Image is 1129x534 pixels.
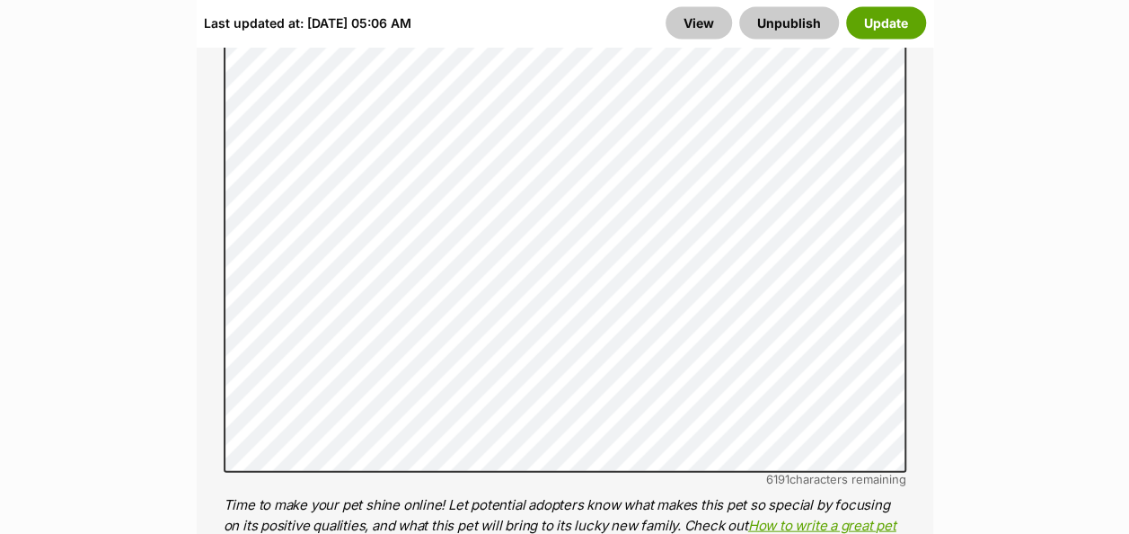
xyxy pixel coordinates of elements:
div: Last updated at: [DATE] 05:06 AM [204,6,411,39]
a: View [666,6,732,39]
span: 6191 [766,472,789,486]
div: characters remaining [224,473,906,486]
button: Update [846,6,926,39]
button: Unpublish [739,6,839,39]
